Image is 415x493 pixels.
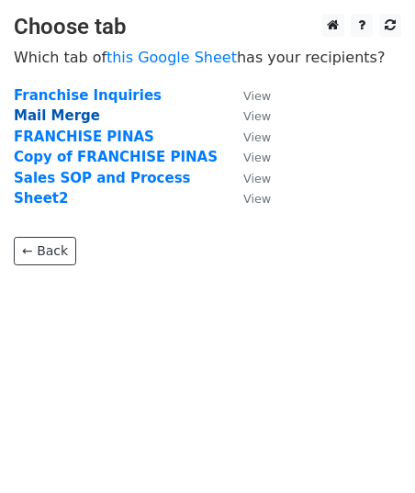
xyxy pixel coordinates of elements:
[14,190,68,207] a: Sheet2
[243,89,271,103] small: View
[14,48,401,67] p: Which tab of has your recipients?
[14,170,191,186] a: Sales SOP and Process
[14,237,76,265] a: ← Back
[225,170,271,186] a: View
[243,109,271,123] small: View
[107,49,237,66] a: this Google Sheet
[225,149,271,165] a: View
[225,107,271,124] a: View
[14,149,218,165] a: Copy of FRANCHISE PINAS
[243,172,271,185] small: View
[225,190,271,207] a: View
[323,405,415,493] iframe: Chat Widget
[243,130,271,144] small: View
[243,192,271,206] small: View
[225,87,271,104] a: View
[14,107,100,124] a: Mail Merge
[14,129,154,145] a: FRANCHISE PINAS
[14,14,401,40] h3: Choose tab
[225,129,271,145] a: View
[14,87,162,104] a: Franchise Inquiries
[243,151,271,164] small: View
